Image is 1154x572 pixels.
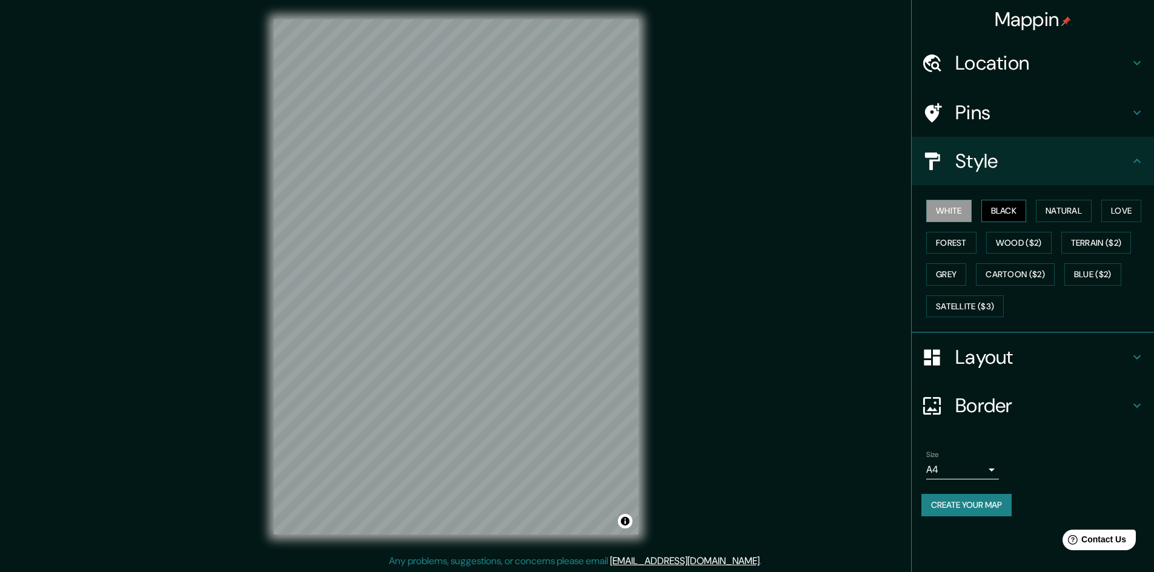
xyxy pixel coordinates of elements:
[926,450,939,460] label: Size
[981,200,1027,222] button: Black
[610,554,760,567] a: [EMAIL_ADDRESS][DOMAIN_NAME]
[912,88,1154,137] div: Pins
[955,345,1130,369] h4: Layout
[1046,525,1141,559] iframe: Help widget launcher
[1101,200,1141,222] button: Love
[926,263,966,286] button: Grey
[921,494,1012,516] button: Create your map
[274,19,638,534] canvas: Map
[763,554,766,568] div: .
[389,554,761,568] p: Any problems, suggestions, or concerns please email .
[926,232,977,254] button: Forest
[976,263,1055,286] button: Cartoon ($2)
[926,200,972,222] button: White
[926,295,1004,318] button: Satellite ($3)
[912,137,1154,185] div: Style
[912,39,1154,87] div: Location
[912,333,1154,381] div: Layout
[761,554,763,568] div: .
[1036,200,1092,222] button: Natural
[995,7,1072,31] h4: Mappin
[955,100,1130,125] h4: Pins
[986,232,1052,254] button: Wood ($2)
[1061,232,1132,254] button: Terrain ($2)
[955,149,1130,173] h4: Style
[1061,16,1071,26] img: pin-icon.png
[926,460,999,479] div: A4
[618,514,632,528] button: Toggle attribution
[955,393,1130,418] h4: Border
[912,381,1154,430] div: Border
[1064,263,1121,286] button: Blue ($2)
[955,51,1130,75] h4: Location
